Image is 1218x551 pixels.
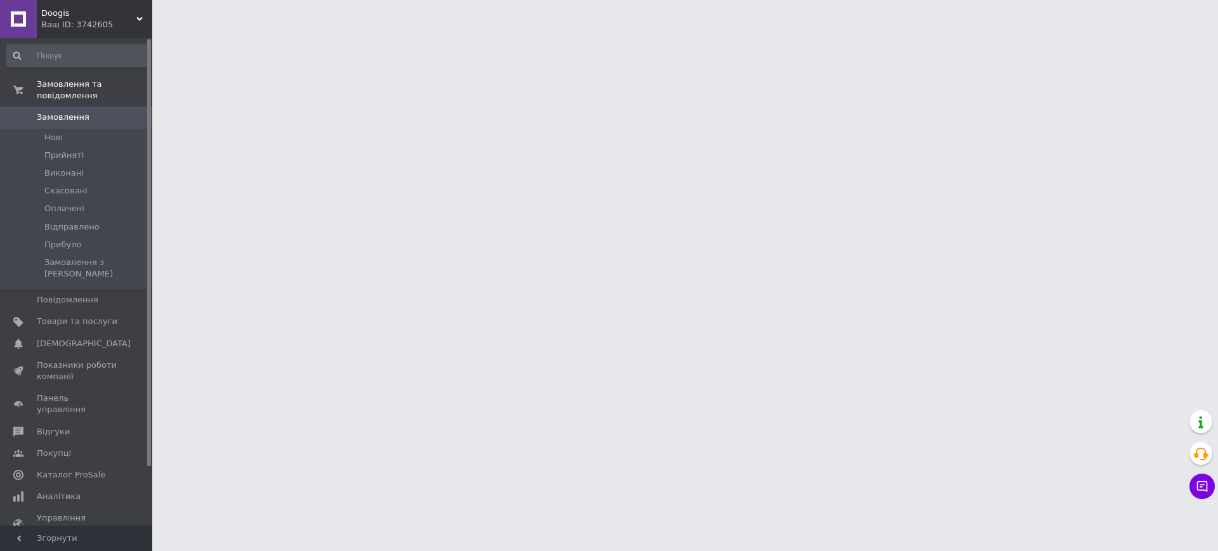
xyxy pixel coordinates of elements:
span: Товари та послуги [37,316,117,327]
span: Каталог ProSale [37,469,105,481]
span: Відгуки [37,426,70,438]
span: Замовлення та повідомлення [37,79,152,101]
span: Doogis [41,8,136,19]
input: Пошук [6,44,150,67]
span: Прибуло [44,239,81,250]
span: Відправлено [44,221,100,233]
span: Повідомлення [37,294,98,306]
span: Скасовані [44,185,88,197]
span: Прийняті [44,150,84,161]
span: Замовлення [37,112,89,123]
span: Замовлення з [PERSON_NAME] [44,257,148,280]
span: Покупці [37,448,71,459]
span: Показники роботи компанії [37,360,117,382]
span: [DEMOGRAPHIC_DATA] [37,338,131,349]
span: Аналітика [37,491,81,502]
span: Виконані [44,167,84,179]
span: Управління сайтом [37,512,117,535]
div: Ваш ID: 3742605 [41,19,152,30]
span: Оплачені [44,203,84,214]
button: Чат з покупцем [1189,474,1215,499]
span: Нові [44,132,63,143]
span: Панель управління [37,392,117,415]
